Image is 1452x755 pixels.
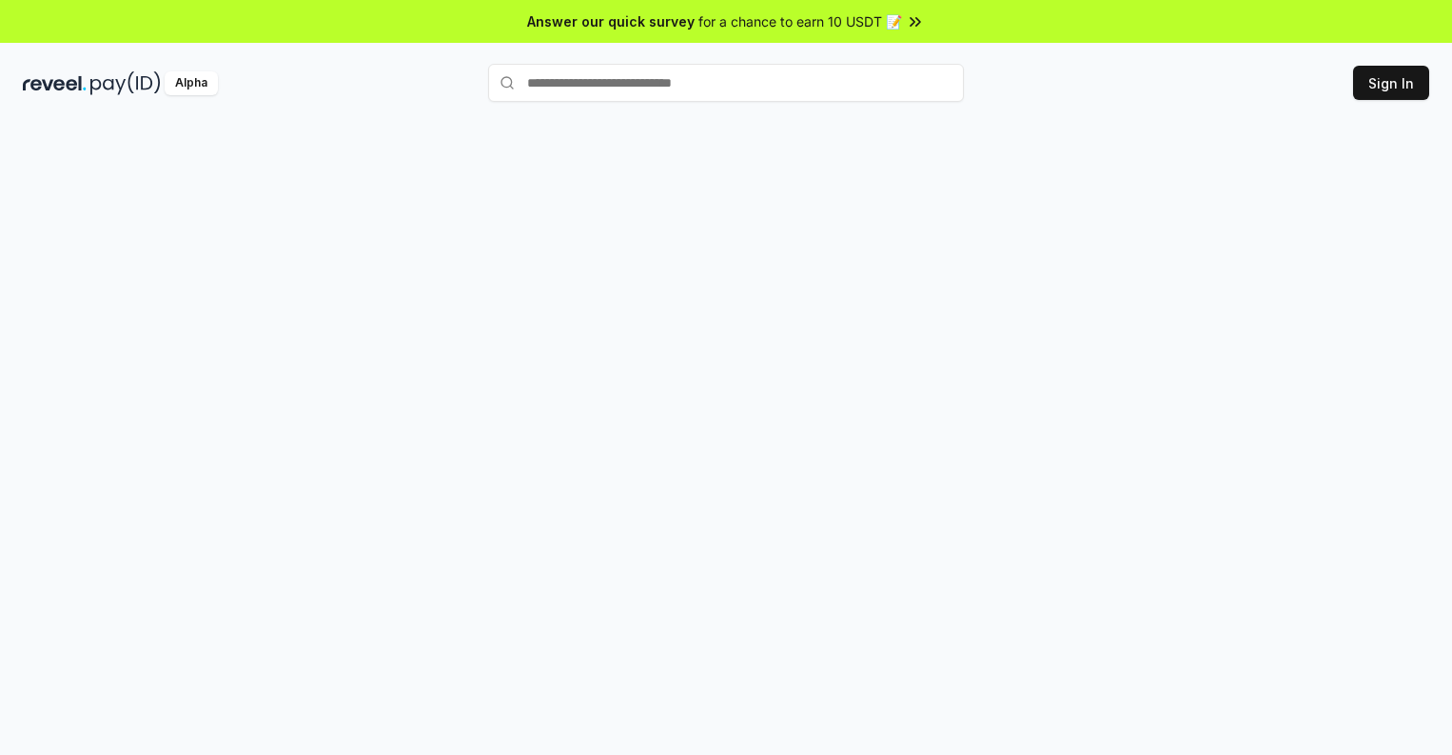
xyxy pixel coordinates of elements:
[1353,66,1429,100] button: Sign In
[90,71,161,95] img: pay_id
[23,71,87,95] img: reveel_dark
[698,11,902,31] span: for a chance to earn 10 USDT 📝
[165,71,218,95] div: Alpha
[527,11,695,31] span: Answer our quick survey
